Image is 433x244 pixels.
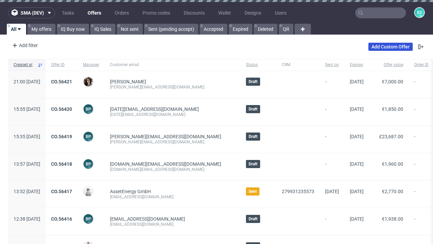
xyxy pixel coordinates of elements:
span: [DATE] [350,161,364,167]
a: AssetEnergy GmbH [110,189,151,194]
span: [DATE] [325,189,339,194]
a: Promo codes [138,7,174,18]
span: Offer value [374,62,403,68]
span: €7,000.00 [382,79,403,84]
a: Designs [241,7,265,18]
div: [DOMAIN_NAME][EMAIL_ADDRESS][DOMAIN_NAME] [110,167,235,172]
a: My offers [27,24,55,35]
span: - [325,134,339,145]
div: Add filter [9,40,39,51]
a: QR [279,24,293,35]
span: Draft [249,134,257,139]
span: Offer ID [51,62,72,68]
button: sma (dev) [8,7,55,18]
span: [DATE] [350,106,364,112]
div: [DATE][EMAIL_ADDRESS][DOMAIN_NAME] [110,112,235,117]
span: - [325,161,339,172]
span: Draft [249,79,257,84]
span: 15:55 [DATE] [14,106,40,112]
span: Draft [249,216,257,222]
a: Tasks [58,7,78,18]
span: 13:57 [DATE] [14,161,40,167]
a: [PERSON_NAME] [110,79,146,84]
figcaption: BP [84,159,93,169]
div: [PERSON_NAME][EMAIL_ADDRESS][DOMAIN_NAME] [110,84,235,90]
span: [DATE] [350,216,364,222]
img: Moreno Martinez Cristina [84,77,93,86]
a: Expired [229,24,252,35]
figcaption: BP [84,214,93,224]
span: [DATE][EMAIL_ADDRESS][DOMAIN_NAME] [110,106,199,112]
span: €1,938.00 [382,216,403,222]
span: [DOMAIN_NAME][EMAIL_ADDRESS][DOMAIN_NAME] [110,161,221,167]
a: Add Custom Offer [368,43,413,51]
a: All [7,24,26,35]
a: 279931235573 [282,189,314,194]
a: CO.56419 [51,134,72,139]
span: sma (dev) [21,11,44,15]
img: Dudek Mariola [84,187,93,196]
span: Sent [249,189,257,194]
a: IQ Buy now [57,24,89,35]
span: 12:38 [DATE] [14,216,40,222]
span: Expires [350,62,364,68]
a: Discounts [180,7,209,18]
span: [DATE] [350,134,364,139]
a: Orders [111,7,133,18]
span: - [325,216,339,227]
span: Customer email [110,62,235,68]
span: Draft [249,161,257,167]
figcaption: BP [84,104,93,114]
a: Users [271,7,291,18]
a: IQ Sales [90,24,115,35]
span: [DATE] [350,189,364,194]
span: - [325,79,339,90]
a: Wallet [214,7,235,18]
a: CO.56417 [51,189,72,194]
span: [DATE] [350,79,364,84]
span: CRM [282,62,314,68]
span: [EMAIL_ADDRESS][DOMAIN_NAME] [110,216,185,222]
span: £23,687.00 [379,134,403,139]
a: Not sent [117,24,143,35]
span: 15:35 [DATE] [14,134,40,139]
a: CO.56421 [51,79,72,84]
div: [PERSON_NAME][EMAIL_ADDRESS][DOMAIN_NAME] [110,139,235,145]
a: CO.56418 [51,161,72,167]
span: [PERSON_NAME][EMAIL_ADDRESS][DOMAIN_NAME] [110,134,221,139]
figcaption: e2 [415,8,424,17]
span: Created at [14,62,35,68]
a: CO.56416 [51,216,72,222]
a: Offers [84,7,105,18]
figcaption: BP [84,132,93,141]
span: 21:00 [DATE] [14,79,40,84]
a: Sent (pending accept) [144,24,198,35]
span: 13:52 [DATE] [14,189,40,194]
span: Manager [83,62,99,68]
span: Sent on [325,62,339,68]
span: - [325,106,339,117]
span: €1,960.00 [382,161,403,167]
span: €2,770.00 [382,189,403,194]
a: CO.56420 [51,106,72,112]
a: Deleted [254,24,277,35]
div: [EMAIL_ADDRESS][DOMAIN_NAME] [110,194,235,200]
span: Draft [249,106,257,112]
span: Status [246,62,271,68]
a: Accepted [200,24,227,35]
span: €1,850.00 [382,106,403,112]
div: [EMAIL_ADDRESS][DOMAIN_NAME] [110,222,235,227]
